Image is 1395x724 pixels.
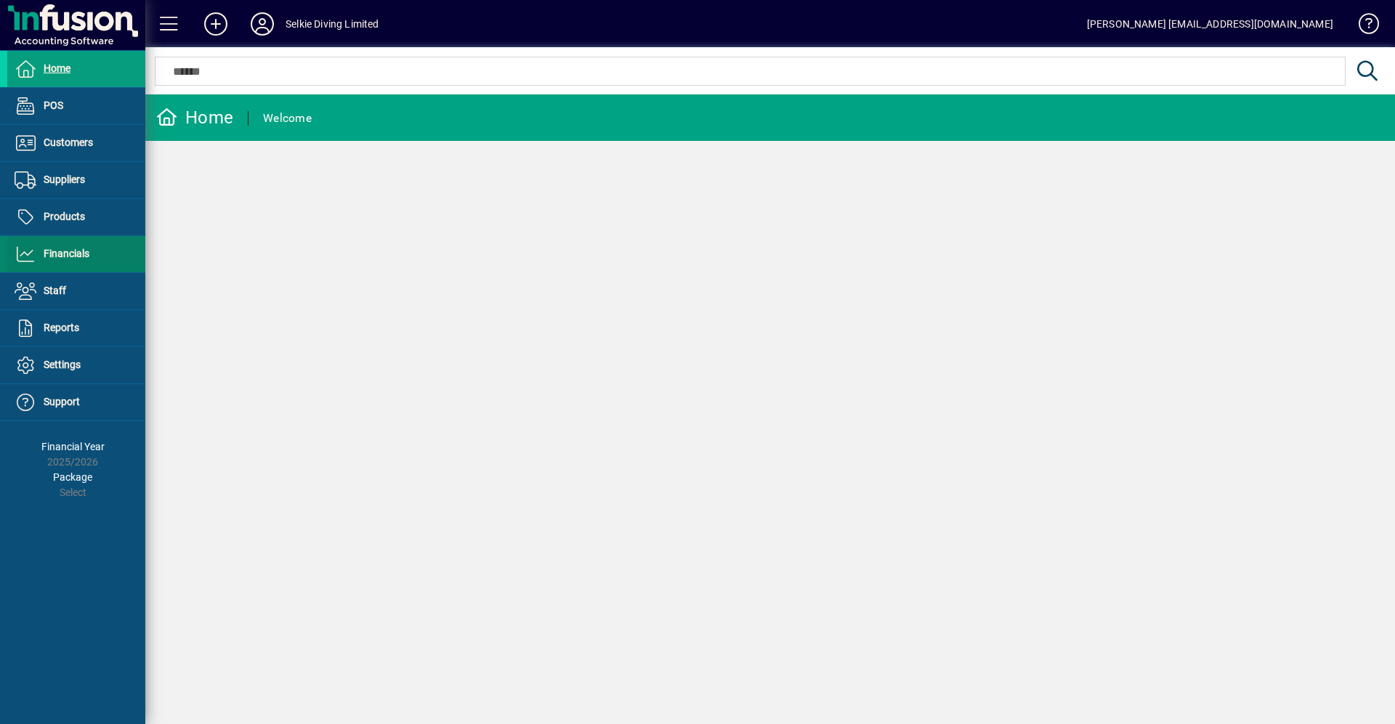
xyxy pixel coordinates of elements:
[7,162,145,198] a: Suppliers
[7,310,145,346] a: Reports
[193,11,239,37] button: Add
[7,347,145,383] a: Settings
[7,273,145,309] a: Staff
[44,137,93,148] span: Customers
[44,62,70,74] span: Home
[44,174,85,185] span: Suppliers
[156,106,233,129] div: Home
[44,248,89,259] span: Financials
[239,11,286,37] button: Profile
[7,88,145,124] a: POS
[1087,12,1333,36] div: [PERSON_NAME] [EMAIL_ADDRESS][DOMAIN_NAME]
[44,396,80,407] span: Support
[44,322,79,333] span: Reports
[44,285,66,296] span: Staff
[44,99,63,111] span: POS
[263,107,312,130] div: Welcome
[1348,3,1377,50] a: Knowledge Base
[44,359,81,370] span: Settings
[7,384,145,420] a: Support
[44,211,85,222] span: Products
[41,441,105,452] span: Financial Year
[53,471,92,483] span: Package
[7,236,145,272] a: Financials
[7,125,145,161] a: Customers
[7,199,145,235] a: Products
[286,12,379,36] div: Selkie Diving Limited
